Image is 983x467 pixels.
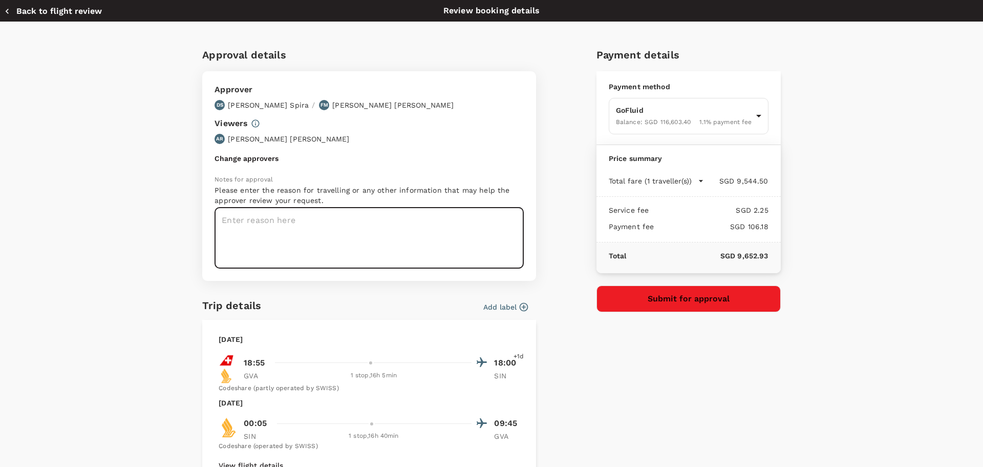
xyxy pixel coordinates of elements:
[275,371,472,381] div: 1 stop , 16h 5min
[219,417,239,438] img: SQ
[244,357,265,369] p: 18:55
[609,153,768,164] p: Price summary
[609,98,768,134] div: GoFluidBalance: SGD 116,603.401.1% payment fee
[228,100,309,110] p: [PERSON_NAME] Spira
[215,84,454,96] p: Approver
[483,302,528,312] button: Add label
[616,105,752,115] p: GoFluid
[275,431,472,441] div: 1 stop , 16h 40min
[626,251,768,261] p: SGD 9,652.93
[219,441,520,452] div: Codeshare (operated by SWISS)
[202,297,261,314] h6: Trip details
[609,176,704,186] button: Total fare (1 traveller(s))
[215,185,524,206] p: Please enter the reason for travelling or any other information that may help the approver review...
[215,117,248,130] p: Viewers
[494,371,520,381] p: SIN
[609,221,654,232] p: Payment fee
[228,134,349,144] p: [PERSON_NAME] [PERSON_NAME]
[312,100,315,110] p: /
[649,205,768,215] p: SGD 2.25
[215,175,524,185] p: Notes for approval
[4,6,102,16] button: Back to flight review
[216,135,223,143] p: AR
[616,118,691,126] span: Balance : SGD 116,603.40
[494,357,520,369] p: 18:00
[219,353,234,368] img: LX
[202,47,536,63] h6: Approval details
[215,154,279,163] button: Change approvers
[443,5,540,17] p: Review booking details
[494,417,520,430] p: 09:45
[219,383,520,394] div: Codeshare (partly operated by SWISS)
[699,118,752,126] span: 1.1 % payment fee
[217,101,223,109] p: DS
[244,417,267,430] p: 00:05
[514,352,524,362] span: +1d
[219,368,234,383] img: SQ
[244,371,269,381] p: GVA
[244,431,269,441] p: SIN
[704,176,768,186] p: SGD 9,544.50
[654,221,768,232] p: SGD 106.18
[596,47,781,63] h6: Payment details
[609,251,627,261] p: Total
[332,100,454,110] p: [PERSON_NAME] [PERSON_NAME]
[219,398,243,408] p: [DATE]
[596,286,781,312] button: Submit for approval
[609,176,692,186] p: Total fare (1 traveller(s))
[609,205,649,215] p: Service fee
[320,101,328,109] p: FM
[609,82,768,92] p: Payment method
[494,431,520,441] p: GVA
[219,334,243,344] p: [DATE]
